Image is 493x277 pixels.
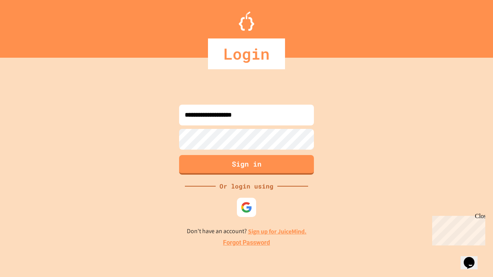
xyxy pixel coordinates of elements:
img: Logo.svg [239,12,254,31]
div: Or login using [216,182,277,191]
p: Don't have an account? [187,227,307,236]
iframe: chat widget [429,213,485,245]
div: Login [208,38,285,69]
div: Chat with us now!Close [3,3,53,49]
a: Sign up for JuiceMind. [248,227,307,235]
a: Forgot Password [223,238,270,247]
img: google-icon.svg [241,202,252,213]
iframe: chat widget [461,246,485,269]
button: Sign in [179,155,314,175]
